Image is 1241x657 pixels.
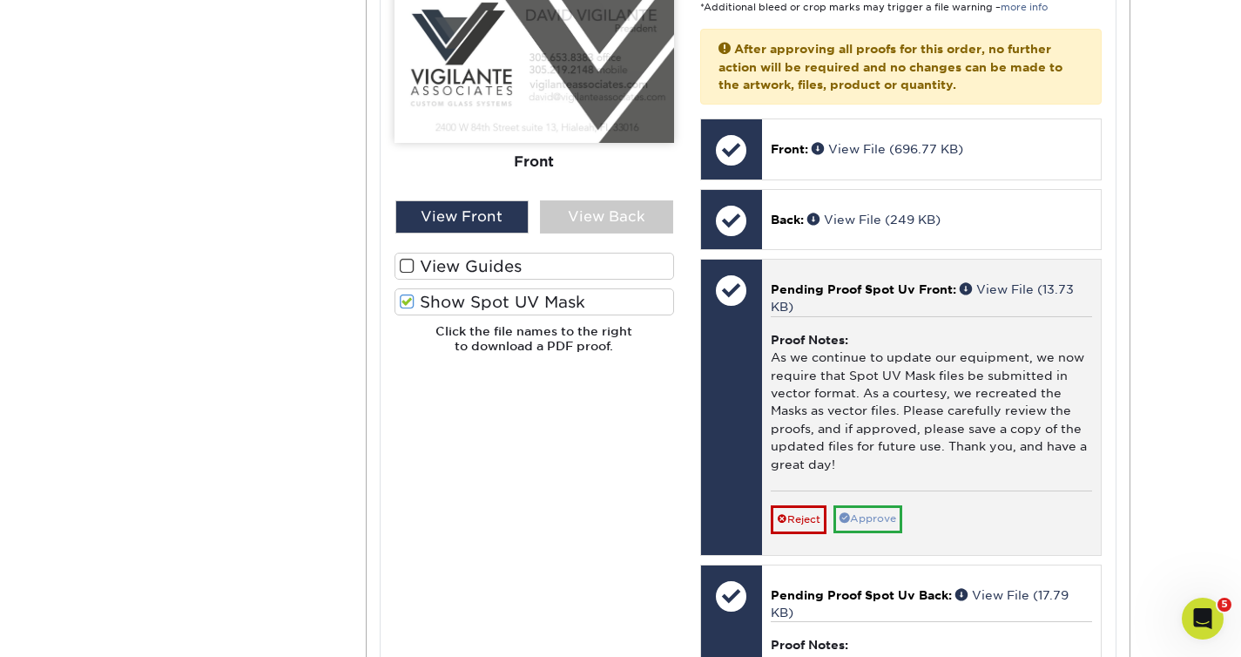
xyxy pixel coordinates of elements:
[395,200,529,234] div: View Front
[50,10,78,37] img: Profile image for Julie
[111,524,125,538] button: Start recording
[83,524,97,538] button: Gif picker
[11,7,44,40] button: go back
[771,142,808,156] span: Front:
[812,142,963,156] a: View File (696.77 KB)
[540,200,673,234] div: View Back
[771,333,848,347] strong: Proof Notes:
[28,234,272,320] div: If you have any questions about these issues or need further assistance, please visit our support...
[807,213,941,227] a: View File (249 KB)
[27,524,41,538] button: Upload attachment
[55,524,69,538] button: Emoji picker
[84,22,162,39] p: Active 6h ago
[395,324,674,367] h6: Click the file names to the right to download a PDF proof.
[1182,598,1224,640] iframe: Intercom live chat
[395,253,674,280] label: View Guides
[40,389,176,403] a: [URL][DOMAIN_NAME]
[771,213,804,227] span: Back:
[395,288,674,315] label: Show Spot UV Mask
[771,282,956,296] span: Pending Proof Spot Uv Front:
[15,487,334,517] textarea: Message…
[395,143,674,181] div: Front
[771,638,848,652] strong: Proof Notes:
[28,355,272,457] div: When ready to re-upload your revised files, please log in to your account at and go to your activ...
[306,7,337,38] div: Close
[700,2,1048,13] small: *Additional bleed or crop marks may trigger a file warning –
[771,505,826,533] a: Reject
[28,471,165,481] div: [PERSON_NAME] • 9h ago
[297,517,327,545] button: Send a message…
[771,588,952,602] span: Pending Proof Spot Uv Back:
[1217,598,1231,612] span: 5
[84,9,198,22] h1: [PERSON_NAME]
[833,505,902,532] a: Approve
[28,423,266,455] i: You will receive a copy of this message by email
[771,316,1092,491] div: As we continue to update our equipment, we now require that Spot UV Mask files be submitted in ve...
[1001,2,1048,13] a: more info
[273,7,306,40] button: Home
[718,42,1062,91] strong: After approving all proofs for this order, no further action will be required and no changes can ...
